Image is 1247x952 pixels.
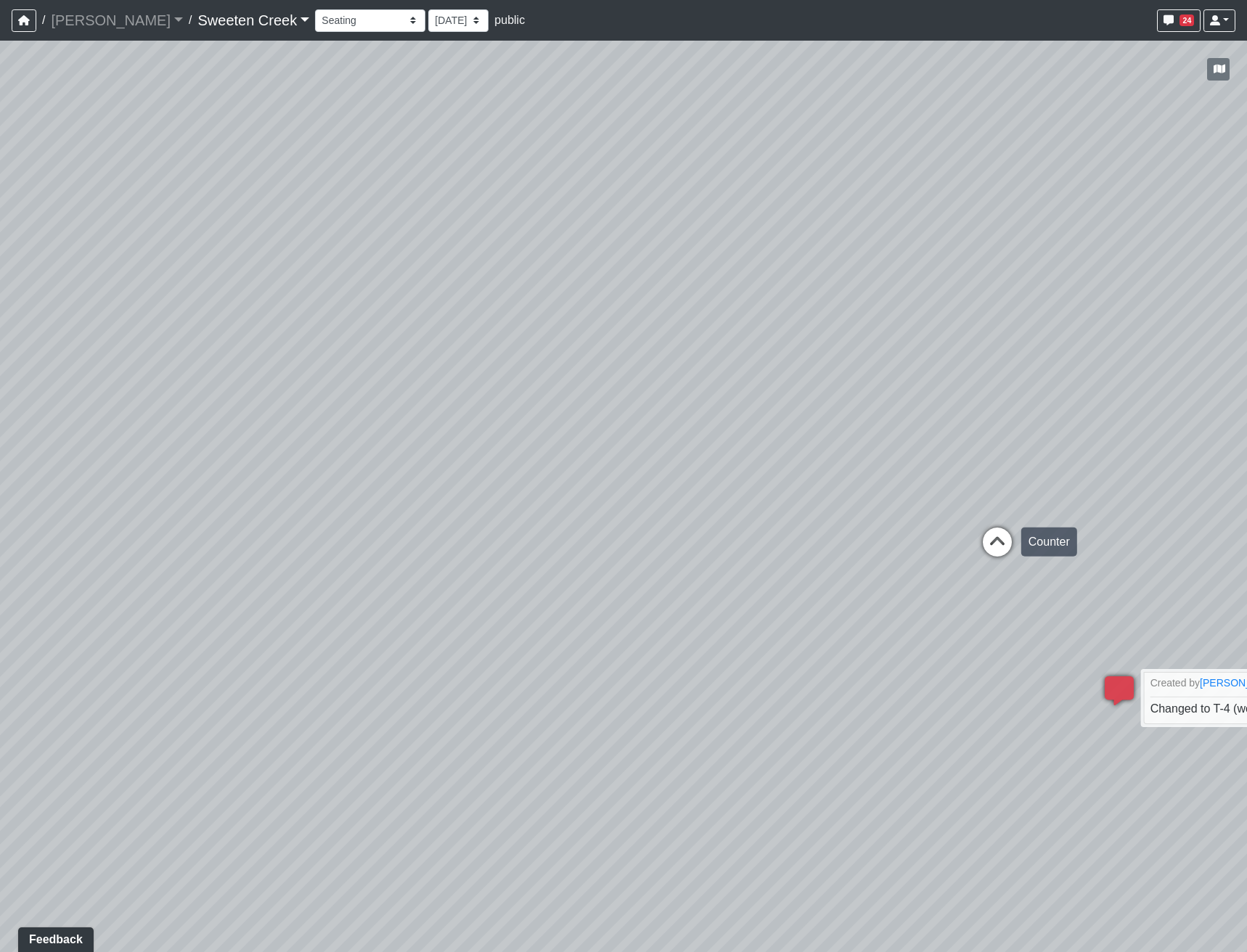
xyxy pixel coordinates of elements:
[11,923,97,952] iframe: Ybug feedback widget
[1179,15,1194,26] span: 24
[36,6,51,35] span: /
[51,6,183,35] a: [PERSON_NAME]
[1157,9,1201,32] button: 24
[1021,528,1077,557] div: Counter
[494,14,525,26] span: public
[183,6,197,35] span: /
[197,6,309,35] a: Sweeten Creek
